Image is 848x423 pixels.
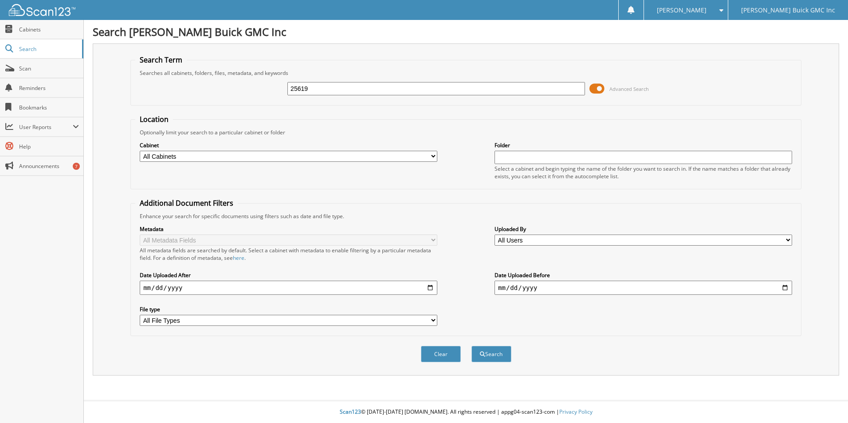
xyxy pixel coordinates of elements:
[140,247,437,262] div: All metadata fields are searched by default. Select a cabinet with metadata to enable filtering b...
[84,401,848,423] div: © [DATE]-[DATE] [DOMAIN_NAME]. All rights reserved | appg04-scan123-com |
[19,65,79,72] span: Scan
[135,114,173,124] legend: Location
[140,271,437,279] label: Date Uploaded After
[19,123,73,131] span: User Reports
[609,86,649,92] span: Advanced Search
[495,141,792,149] label: Folder
[340,408,361,415] span: Scan123
[19,45,78,53] span: Search
[233,254,244,262] a: here
[657,8,707,13] span: [PERSON_NAME]
[135,55,187,65] legend: Search Term
[19,84,79,92] span: Reminders
[73,163,80,170] div: 7
[495,281,792,295] input: end
[471,346,511,362] button: Search
[19,104,79,111] span: Bookmarks
[421,346,461,362] button: Clear
[559,408,593,415] a: Privacy Policy
[495,225,792,233] label: Uploaded By
[19,143,79,150] span: Help
[135,129,797,136] div: Optionally limit your search to a particular cabinet or folder
[140,305,437,313] label: File type
[140,141,437,149] label: Cabinet
[19,162,79,170] span: Announcements
[9,4,75,16] img: scan123-logo-white.svg
[741,8,835,13] span: [PERSON_NAME] Buick GMC Inc
[495,165,792,180] div: Select a cabinet and begin typing the name of the folder you want to search in. If the name match...
[135,212,797,220] div: Enhance your search for specific documents using filters such as date and file type.
[495,271,792,279] label: Date Uploaded Before
[140,281,437,295] input: start
[93,24,839,39] h1: Search [PERSON_NAME] Buick GMC Inc
[140,225,437,233] label: Metadata
[19,26,79,33] span: Cabinets
[135,69,797,77] div: Searches all cabinets, folders, files, metadata, and keywords
[135,198,238,208] legend: Additional Document Filters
